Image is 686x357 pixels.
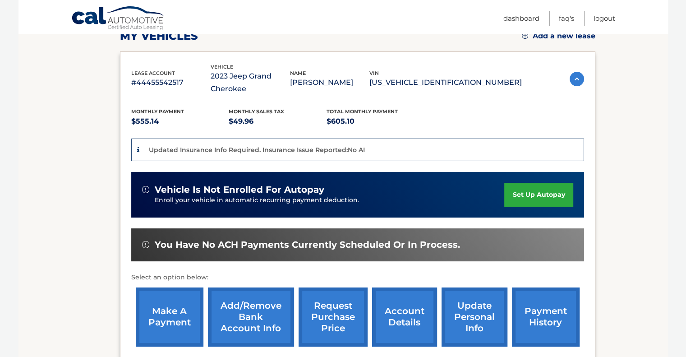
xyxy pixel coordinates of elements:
[299,287,368,347] a: request purchase price
[522,32,528,39] img: add.svg
[522,32,595,41] a: Add a new lease
[71,6,166,32] a: Cal Automotive
[327,108,398,115] span: Total Monthly Payment
[229,108,284,115] span: Monthly sales Tax
[290,76,369,89] p: [PERSON_NAME]
[131,108,184,115] span: Monthly Payment
[155,239,460,250] span: You have no ACH payments currently scheduled or in process.
[372,287,437,347] a: account details
[290,70,306,76] span: name
[131,70,175,76] span: lease account
[142,241,149,248] img: alert-white.svg
[208,287,294,347] a: Add/Remove bank account info
[131,76,211,89] p: #44455542517
[442,287,507,347] a: update personal info
[131,272,584,283] p: Select an option below:
[142,186,149,193] img: alert-white.svg
[155,195,505,205] p: Enroll your vehicle in automatic recurring payment deduction.
[503,11,539,26] a: Dashboard
[559,11,574,26] a: FAQ's
[120,29,198,43] h2: my vehicles
[594,11,615,26] a: Logout
[504,183,573,207] a: set up autopay
[229,115,327,128] p: $49.96
[136,287,203,347] a: make a payment
[211,64,233,70] span: vehicle
[211,70,290,95] p: 2023 Jeep Grand Cherokee
[369,76,522,89] p: [US_VEHICLE_IDENTIFICATION_NUMBER]
[155,184,324,195] span: vehicle is not enrolled for autopay
[512,287,580,347] a: payment history
[369,70,379,76] span: vin
[327,115,424,128] p: $605.10
[570,72,584,86] img: accordion-active.svg
[149,146,365,154] p: Updated Insurance Info Required. Insurance Issue Reported:No AI
[131,115,229,128] p: $555.14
